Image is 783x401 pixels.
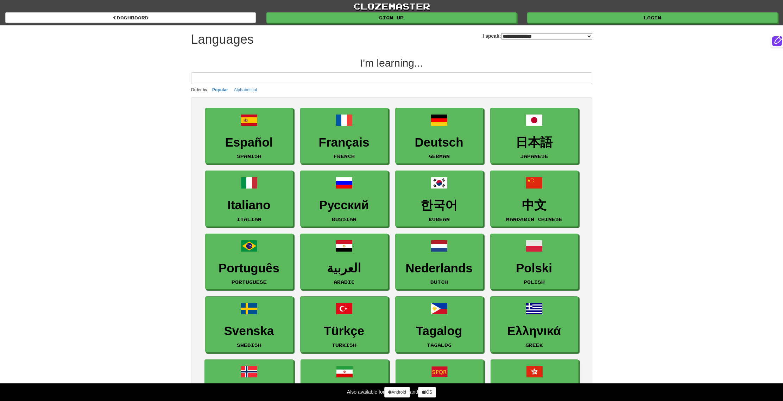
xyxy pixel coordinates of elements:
[205,234,293,290] a: PortuguêsPortuguese
[237,154,261,159] small: Spanish
[399,324,479,338] h3: Tagalog
[210,86,230,94] button: Popular
[300,234,388,290] a: العربيةArabic
[490,171,578,227] a: 中文Mandarin Chinese
[209,136,289,149] h3: Español
[304,261,384,275] h3: العربية
[237,217,261,222] small: Italian
[490,108,578,164] a: 日本語Japanese
[494,324,574,338] h3: Ελληνικά
[209,324,289,338] h3: Svenska
[524,279,545,284] small: Polish
[418,387,436,397] a: iOS
[209,261,289,275] h3: Português
[501,33,592,39] select: I speak:
[191,32,254,47] h1: Languages
[506,217,562,222] small: Mandarin Chinese
[332,343,356,347] small: Turkish
[332,217,356,222] small: Russian
[237,343,261,347] small: Swedish
[490,296,578,352] a: ΕλληνικάGreek
[384,387,410,397] a: Android
[429,217,450,222] small: Korean
[494,261,574,275] h3: Polski
[205,108,293,164] a: EspañolSpanish
[395,108,483,164] a: DeutschGerman
[209,198,289,212] h3: Italiano
[430,279,448,284] small: Dutch
[399,198,479,212] h3: 한국어
[304,198,384,212] h3: Русский
[399,136,479,149] h3: Deutsch
[429,154,450,159] small: German
[5,12,256,23] a: dashboard
[482,32,592,39] label: I speak:
[232,279,267,284] small: Portuguese
[300,171,388,227] a: РусскийRussian
[304,324,384,338] h3: Türkçe
[205,171,293,227] a: ItalianoItalian
[334,279,355,284] small: Arabic
[334,154,355,159] small: French
[395,234,483,290] a: NederlandsDutch
[395,171,483,227] a: 한국어Korean
[266,12,517,23] a: Sign up
[490,234,578,290] a: PolskiPolish
[525,343,543,347] small: Greek
[494,198,574,212] h3: 中文
[191,57,592,69] h2: I'm learning...
[494,136,574,149] h3: 日本語
[520,154,548,159] small: Japanese
[205,296,293,352] a: SvenskaSwedish
[399,261,479,275] h3: Nederlands
[395,296,483,352] a: TagalogTagalog
[427,343,452,347] small: Tagalog
[527,12,778,23] a: Login
[304,136,384,149] h3: Français
[300,296,388,352] a: TürkçeTurkish
[191,87,209,92] small: Order by:
[300,108,388,164] a: FrançaisFrench
[232,86,259,94] button: Alphabetical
